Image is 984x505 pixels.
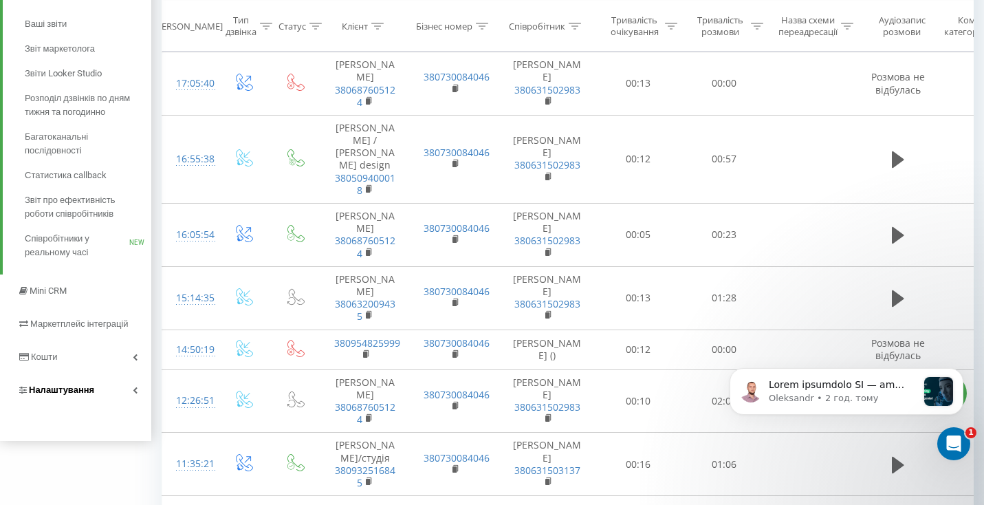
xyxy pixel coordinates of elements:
a: 380631502983 [514,234,580,247]
td: 00:57 [681,115,767,203]
a: Статистика callback [25,163,151,188]
a: 380954825999 [334,336,400,350]
a: 380687605124 [335,83,395,109]
iframe: Intercom notifications повідомлення [709,341,984,468]
td: 01:06 [681,433,767,496]
td: [PERSON_NAME] [499,204,595,267]
a: 380730084046 [424,222,490,235]
a: 380687605124 [335,400,395,426]
td: 00:13 [595,52,681,116]
div: 12:26:51 [176,387,204,414]
a: 380730084046 [424,388,490,401]
div: 16:05:54 [176,222,204,248]
div: 16:55:38 [176,146,204,173]
td: [PERSON_NAME] [320,266,410,330]
a: Розподіл дзвінків по дням тижня та погодинно [25,86,151,125]
td: [PERSON_NAME] [320,369,410,433]
span: Розмова не відбулась [871,336,925,362]
div: 11:35:21 [176,451,204,477]
a: 380631502983 [514,158,580,171]
span: Розподіл дзвінків по дням тижня та погодинно [25,92,144,119]
div: 15:14:35 [176,285,204,312]
td: [PERSON_NAME]/студія [320,433,410,496]
span: Маркетплейс інтеграцій [30,319,129,329]
td: 00:12 [595,115,681,203]
td: [PERSON_NAME] [499,52,595,116]
td: 00:05 [595,204,681,267]
a: Співробітники у реальному часіNEW [25,226,151,265]
a: 380730084046 [424,336,490,350]
span: 1 [965,427,976,438]
span: Кошти [31,352,57,362]
td: 00:00 [681,330,767,369]
span: Співробітники у реальному часі [25,232,129,259]
a: 380730084046 [424,451,490,464]
a: 380730084046 [424,70,490,83]
a: Звіти Looker Studio [25,61,151,86]
td: [PERSON_NAME] [499,115,595,203]
a: 380632009435 [335,297,395,323]
td: [PERSON_NAME] [320,204,410,267]
td: 02:02 [681,369,767,433]
a: 380687605124 [335,234,395,259]
span: Звіт про ефективність роботи співробітників [25,193,144,221]
div: Тривалість розмови [693,14,747,38]
a: 380631502983 [514,83,580,96]
td: 01:28 [681,266,767,330]
span: Ваші звіти [25,17,67,31]
div: Назва схеми переадресації [778,14,838,38]
span: Розмова не відбулась [871,70,925,96]
td: [PERSON_NAME] [499,266,595,330]
span: Багатоканальні послідовності [25,130,144,158]
td: [PERSON_NAME] [320,52,410,116]
div: Співробітник [509,20,565,32]
span: Налаштування [29,385,94,395]
span: Звіт маркетолога [25,42,95,56]
div: Тривалість очікування [607,14,662,38]
div: Тип дзвінка [226,14,256,38]
span: Статистика callback [25,169,107,182]
a: Звіт про ефективність роботи співробітників [25,188,151,226]
td: [PERSON_NAME] [499,433,595,496]
td: [PERSON_NAME] / [PERSON_NAME] design [320,115,410,203]
a: Ваші звіти [25,12,151,36]
td: 00:16 [595,433,681,496]
div: Бізнес номер [416,20,472,32]
a: 380730084046 [424,285,490,298]
a: Звіт маркетолога [25,36,151,61]
td: 00:10 [595,369,681,433]
a: 380631502983 [514,400,580,413]
a: 380509400018 [335,171,395,197]
td: 00:00 [681,52,767,116]
a: 380932516845 [335,464,395,489]
div: 17:05:40 [176,70,204,97]
a: 380631503137 [514,464,580,477]
span: Mini CRM [30,286,67,296]
td: 00:23 [681,204,767,267]
iframe: Intercom live chat [937,427,970,460]
a: 380730084046 [424,146,490,159]
div: [PERSON_NAME] [153,20,223,32]
td: 00:13 [595,266,681,330]
td: [PERSON_NAME] () [499,330,595,369]
a: Багатоканальні послідовності [25,125,151,163]
div: Статус [278,20,306,32]
a: 380631502983 [514,297,580,310]
div: Аудіозапис розмови [868,14,935,38]
td: 00:12 [595,330,681,369]
div: Клієнт [342,20,368,32]
td: [PERSON_NAME] [499,369,595,433]
div: 14:50:19 [176,336,204,363]
span: Звіти Looker Studio [25,67,102,80]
